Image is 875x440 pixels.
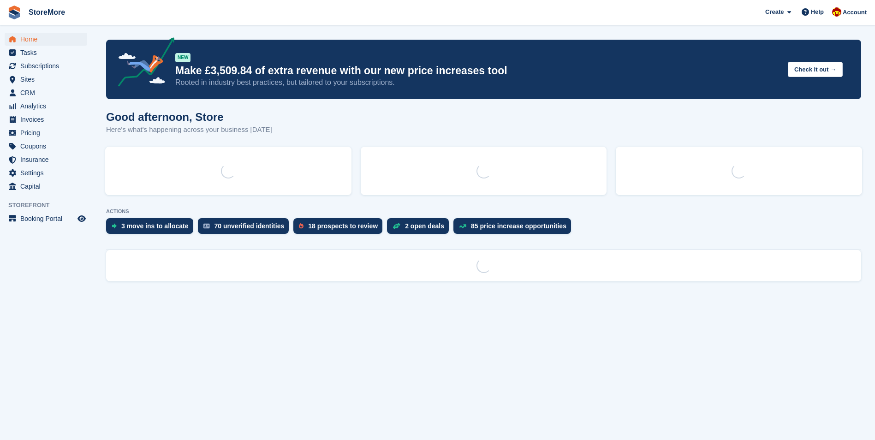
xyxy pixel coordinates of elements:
a: StoreMore [25,5,69,20]
a: 85 price increase opportunities [453,218,576,238]
div: 2 open deals [405,222,444,230]
a: menu [5,126,87,139]
img: prospect-51fa495bee0391a8d652442698ab0144808aea92771e9ea1ae160a38d050c398.svg [299,223,304,229]
a: menu [5,100,87,113]
a: menu [5,166,87,179]
a: menu [5,59,87,72]
a: menu [5,140,87,153]
p: Make £3,509.84 of extra revenue with our new price increases tool [175,64,780,77]
a: 70 unverified identities [198,218,294,238]
div: 3 move ins to allocate [121,222,189,230]
a: 2 open deals [387,218,453,238]
img: deal-1b604bf984904fb50ccaf53a9ad4b4a5d6e5aea283cecdc64d6e3604feb123c2.svg [393,223,400,229]
a: menu [5,153,87,166]
p: Rooted in industry best practices, but tailored to your subscriptions. [175,77,780,88]
span: Booking Portal [20,212,76,225]
a: 18 prospects to review [293,218,387,238]
a: menu [5,46,87,59]
span: Sites [20,73,76,86]
span: Create [765,7,784,17]
div: 85 price increase opportunities [471,222,566,230]
div: 70 unverified identities [214,222,285,230]
button: Check it out → [788,62,843,77]
span: Help [811,7,824,17]
span: Storefront [8,201,92,210]
p: ACTIONS [106,208,861,214]
a: menu [5,86,87,99]
img: Store More Team [832,7,841,17]
p: Here's what's happening across your business [DATE] [106,125,272,135]
span: Tasks [20,46,76,59]
img: verify_identity-adf6edd0f0f0b5bbfe63781bf79b02c33cf7c696d77639b501bdc392416b5a36.svg [203,223,210,229]
span: Capital [20,180,76,193]
a: 3 move ins to allocate [106,218,198,238]
span: Coupons [20,140,76,153]
img: stora-icon-8386f47178a22dfd0bd8f6a31ec36ba5ce8667c1dd55bd0f319d3a0aa187defe.svg [7,6,21,19]
a: menu [5,212,87,225]
a: menu [5,73,87,86]
span: Invoices [20,113,76,126]
img: price-adjustments-announcement-icon-8257ccfd72463d97f412b2fc003d46551f7dbcb40ab6d574587a9cd5c0d94... [110,37,175,90]
div: 18 prospects to review [308,222,378,230]
a: menu [5,33,87,46]
span: Account [843,8,867,17]
img: move_ins_to_allocate_icon-fdf77a2bb77ea45bf5b3d319d69a93e2d87916cf1d5bf7949dd705db3b84f3ca.svg [112,223,117,229]
span: Pricing [20,126,76,139]
a: menu [5,113,87,126]
span: Analytics [20,100,76,113]
img: price_increase_opportunities-93ffe204e8149a01c8c9dc8f82e8f89637d9d84a8eef4429ea346261dce0b2c0.svg [459,224,466,228]
a: menu [5,180,87,193]
a: Preview store [76,213,87,224]
span: CRM [20,86,76,99]
h1: Good afternoon, Store [106,111,272,123]
span: Insurance [20,153,76,166]
div: NEW [175,53,190,62]
span: Home [20,33,76,46]
span: Settings [20,166,76,179]
span: Subscriptions [20,59,76,72]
